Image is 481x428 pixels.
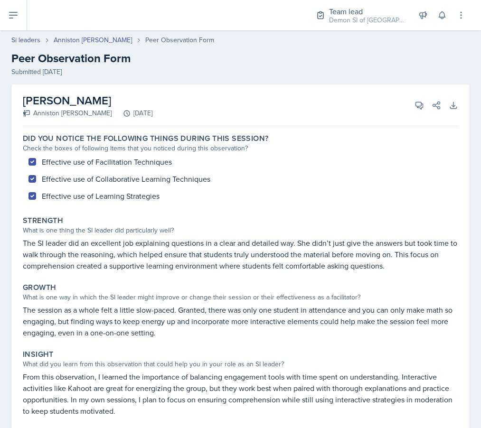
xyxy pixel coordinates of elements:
p: The session as a whole felt a little slow-paced. Granted, there was only one student in attendanc... [23,304,458,338]
p: From this observation, I learned the importance of balancing engagement tools with time spent on ... [23,371,458,417]
div: What is one way in which the SI leader might improve or change their session or their effectivene... [23,292,458,302]
a: Si leaders [11,35,40,45]
div: Submitted [DATE] [11,67,470,77]
p: The SI leader did an excellent job explaining questions in a clear and detailed way. She didn’t j... [23,237,458,271]
div: What is one thing the SI leader did particularly well? [23,225,458,235]
div: Peer Observation Form [145,35,214,45]
div: Demon SI of [GEOGRAPHIC_DATA] / Fall 2025 [329,15,405,25]
h2: [PERSON_NAME] [23,92,152,109]
div: Anniston [PERSON_NAME] [23,108,112,118]
div: [DATE] [112,108,152,118]
h2: Peer Observation Form [11,50,470,67]
label: Did you notice the following things during this session? [23,134,268,143]
label: Growth [23,283,56,292]
div: Team lead [329,6,405,17]
div: What did you learn from this observation that could help you in your role as an SI leader? [23,359,458,369]
div: Check the boxes of following items that you noticed during this observation? [23,143,458,153]
label: Strength [23,216,63,225]
a: Anniston [PERSON_NAME] [54,35,132,45]
label: Insight [23,350,54,359]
